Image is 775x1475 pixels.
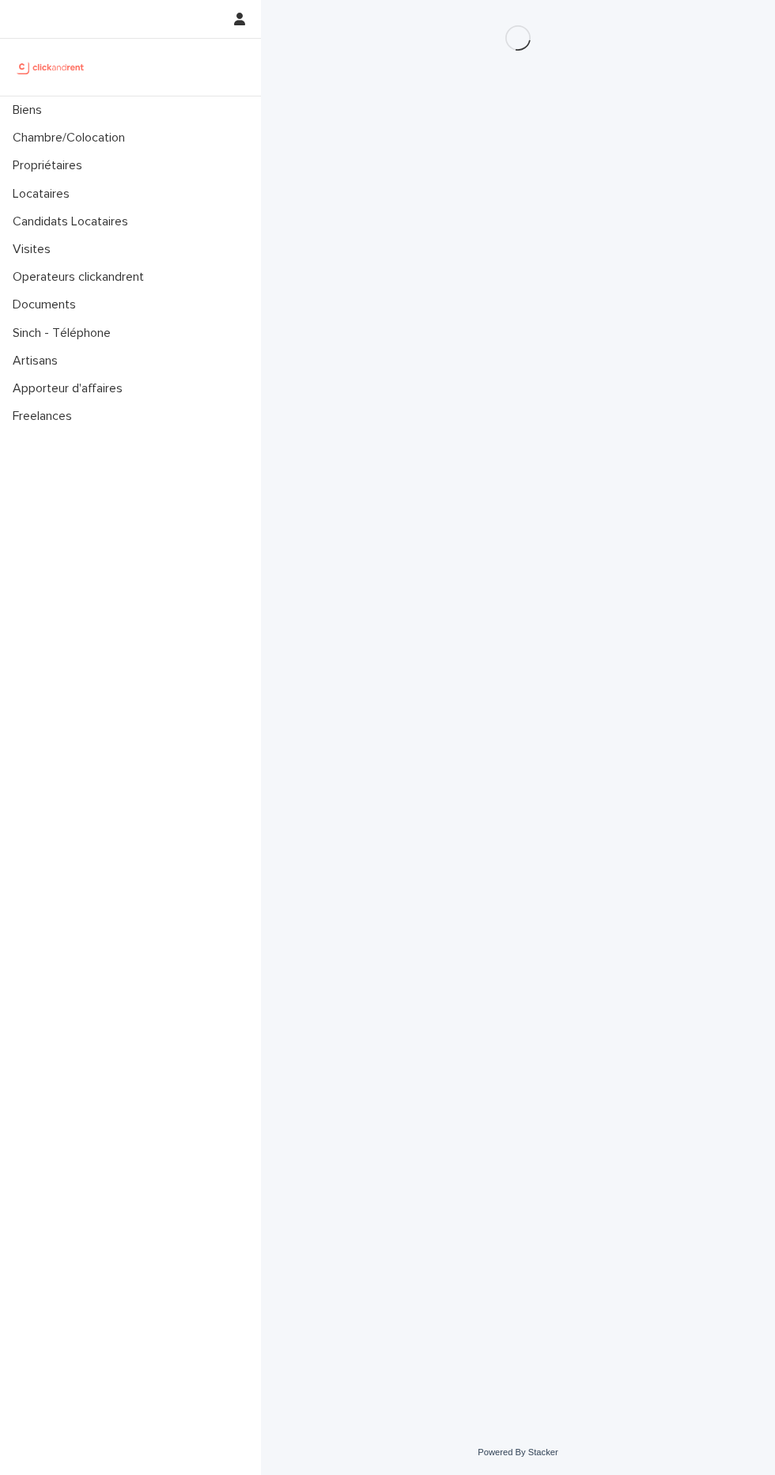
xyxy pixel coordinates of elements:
[6,297,89,312] p: Documents
[6,326,123,341] p: Sinch - Téléphone
[6,130,138,146] p: Chambre/Colocation
[6,381,135,396] p: Apporteur d'affaires
[6,187,82,202] p: Locataires
[6,103,55,118] p: Biens
[6,242,63,257] p: Visites
[6,409,85,424] p: Freelances
[6,158,95,173] p: Propriétaires
[478,1447,558,1457] a: Powered By Stacker
[6,214,141,229] p: Candidats Locataires
[6,354,70,369] p: Artisans
[13,51,89,83] img: UCB0brd3T0yccxBKYDjQ
[6,270,157,285] p: Operateurs clickandrent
